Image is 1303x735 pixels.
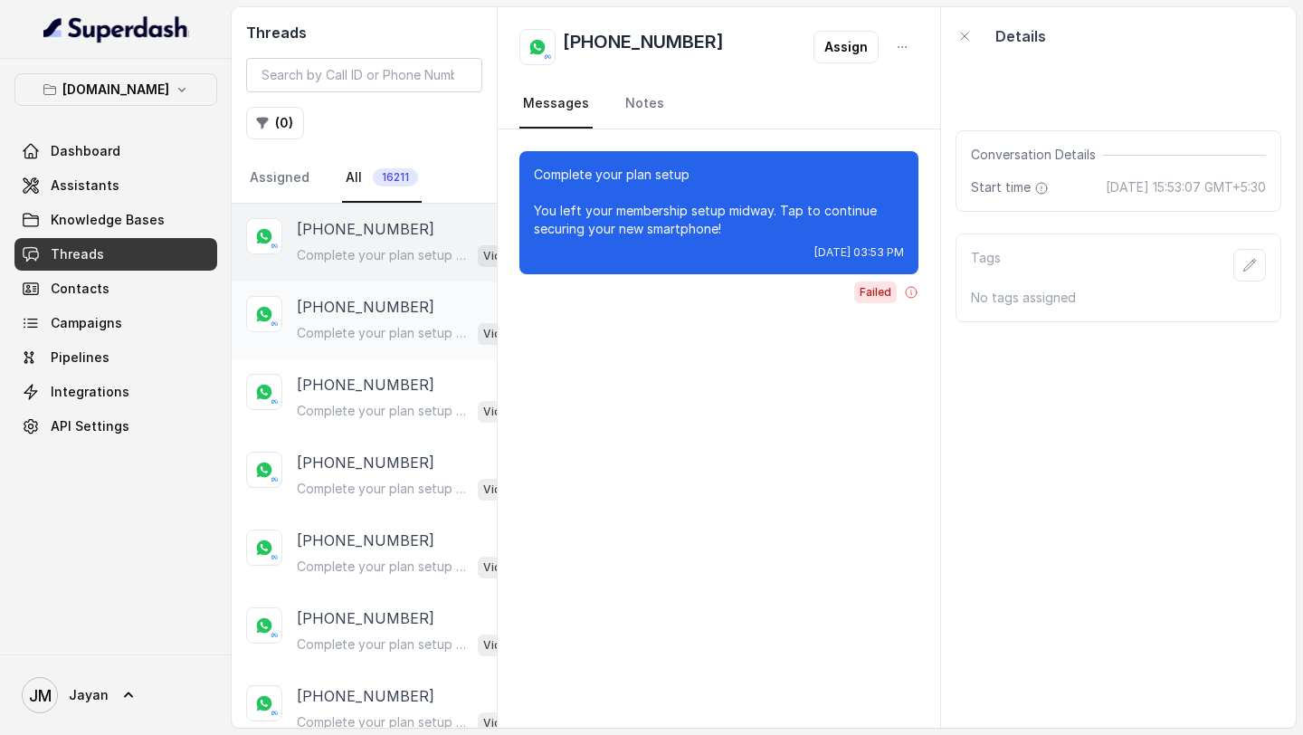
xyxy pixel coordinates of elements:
p: [DOMAIN_NAME] [62,79,169,100]
p: Vidya [483,636,514,654]
p: Vidya [483,325,514,343]
span: 16211 [373,168,418,186]
span: Threads [51,245,104,263]
button: (0) [246,107,304,139]
a: Assigned [246,154,313,203]
p: Complete your plan setup You left your membership setup midway. Tap to continue securing your new... [297,480,471,498]
span: Start time [971,178,1052,196]
p: Tags [971,249,1001,282]
a: Knowledge Bases [14,204,217,236]
button: [DOMAIN_NAME] [14,73,217,106]
p: Complete your plan setup You left your membership setup midway. Tap to continue securing your new... [297,558,471,576]
p: [PHONE_NUMBER] [297,607,434,629]
span: Dashboard [51,142,120,160]
p: [PHONE_NUMBER] [297,685,434,707]
img: light.svg [43,14,189,43]
span: API Settings [51,417,129,435]
p: [PHONE_NUMBER] [297,218,434,240]
p: Vidya [483,558,514,577]
p: [PHONE_NUMBER] [297,530,434,551]
span: Pipelines [51,348,109,367]
a: All16211 [342,154,422,203]
a: Dashboard [14,135,217,167]
a: Campaigns [14,307,217,339]
span: Conversation Details [971,146,1103,164]
p: Vidya [483,247,514,265]
button: Assign [813,31,879,63]
h2: [PHONE_NUMBER] [563,29,724,65]
p: Complete your plan setup You left your membership setup midway. Tap to continue securing your new... [297,402,471,420]
a: Jayan [14,670,217,721]
span: [DATE] 15:53:07 GMT+5:30 [1106,178,1266,196]
h2: Threads [246,22,482,43]
a: Messages [519,80,593,129]
p: Vidya [483,403,514,421]
span: Failed [854,282,897,303]
p: [PHONE_NUMBER] [297,374,434,396]
nav: Tabs [246,154,482,203]
a: Threads [14,238,217,271]
span: [DATE] 03:53 PM [814,245,904,260]
span: Jayan [69,686,109,704]
input: Search by Call ID or Phone Number [246,58,482,92]
p: Vidya [483,481,514,499]
a: Pipelines [14,341,217,374]
p: Complete your plan setup You left your membership setup midway. Tap to continue securing your new... [297,713,471,731]
p: Vidya [483,714,514,732]
p: Complete your plan setup You left your membership setup midway. Tap to continue securing your new... [297,324,471,342]
span: Assistants [51,177,119,195]
a: Assistants [14,169,217,202]
a: API Settings [14,410,217,443]
span: Campaigns [51,314,122,332]
span: Knowledge Bases [51,211,165,229]
a: Contacts [14,272,217,305]
nav: Tabs [519,80,918,129]
p: No tags assigned [971,289,1266,307]
a: Integrations [14,376,217,408]
p: [PHONE_NUMBER] [297,296,434,318]
text: JM [29,686,52,705]
a: Notes [622,80,668,129]
p: Complete your plan setup You left your membership setup midway. Tap to continue securing your new... [297,246,471,264]
p: Details [995,25,1046,47]
span: Integrations [51,383,129,401]
span: Contacts [51,280,109,298]
p: Complete your plan setup You left your membership setup midway. Tap to continue securing your new... [297,635,471,654]
p: Complete your plan setup You left your membership setup midway. Tap to continue securing your new... [534,166,904,238]
p: [PHONE_NUMBER] [297,452,434,473]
